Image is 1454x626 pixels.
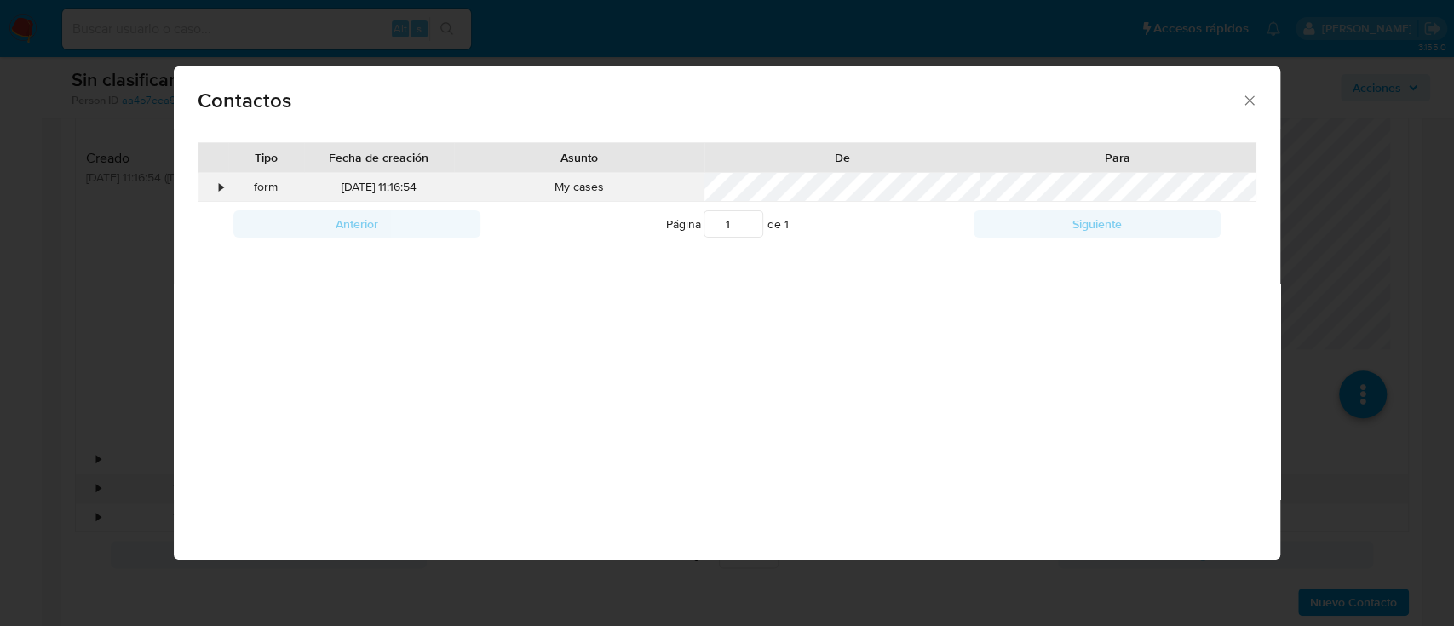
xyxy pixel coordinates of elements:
[198,90,1241,111] span: Contactos
[228,173,303,202] div: form
[233,210,480,238] button: Anterior
[219,179,223,196] div: •
[784,215,788,233] span: 1
[974,210,1221,238] button: Siguiente
[240,149,291,166] div: Tipo
[716,149,968,166] div: De
[316,149,442,166] div: Fecha de creación
[991,149,1243,166] div: Para
[665,210,788,238] span: Página de
[1241,92,1256,107] button: close
[304,173,454,202] div: [DATE] 11:16:54
[466,149,693,166] div: Asunto
[454,173,704,202] div: My cases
